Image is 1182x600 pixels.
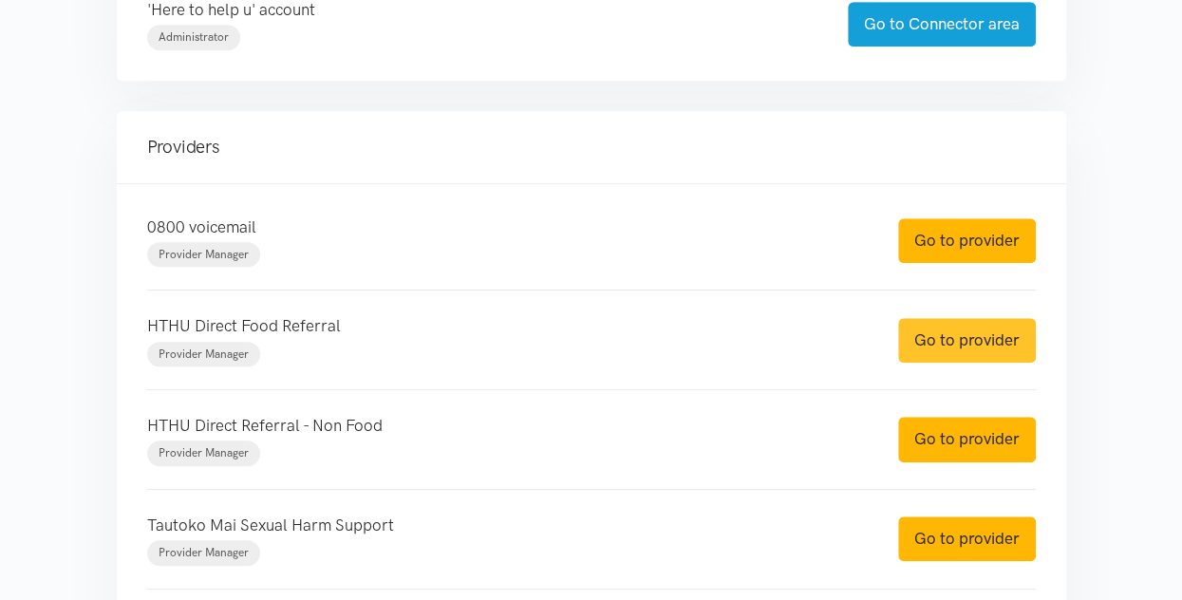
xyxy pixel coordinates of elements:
span: Provider Manager [159,546,249,559]
a: Go to provider [898,218,1036,263]
span: Administrator [159,30,229,44]
a: Go to Connector area [848,2,1036,47]
a: Go to provider [898,318,1036,363]
span: Provider Manager [159,347,249,361]
h4: Providers [147,134,1036,160]
p: HTHU Direct Food Referral [147,313,860,339]
a: Go to provider [898,417,1036,461]
p: HTHU Direct Referral - Non Food [147,413,860,439]
span: Provider Manager [159,248,249,261]
p: Tautoko Mai Sexual Harm Support [147,513,860,538]
a: Go to provider [898,516,1036,561]
span: Provider Manager [159,446,249,459]
p: 0800 voicemail [147,215,860,240]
